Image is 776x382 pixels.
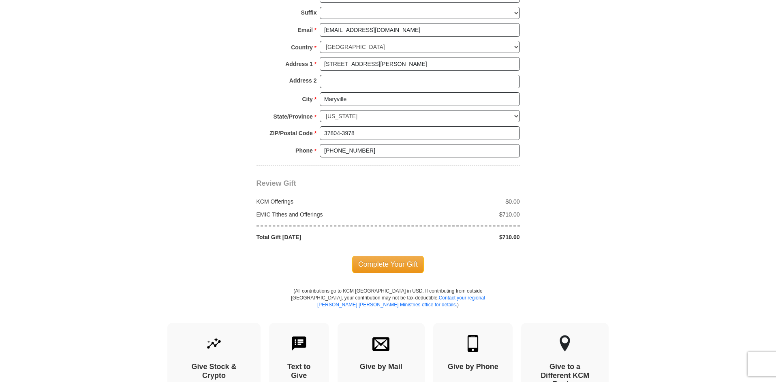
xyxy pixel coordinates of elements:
img: envelope.svg [372,335,389,352]
strong: ZIP/Postal Code [269,127,313,139]
div: Total Gift [DATE] [252,233,388,241]
h4: Text to Give [283,363,315,380]
div: EMIC Tithes and Offerings [252,210,388,219]
strong: Address 1 [285,58,313,70]
strong: State/Province [274,111,313,122]
img: mobile.svg [464,335,481,352]
h4: Give by Phone [447,363,498,371]
div: $0.00 [388,197,524,206]
img: give-by-stock.svg [205,335,222,352]
strong: Country [291,42,313,53]
strong: Phone [295,145,313,156]
a: Contact your regional [PERSON_NAME] [PERSON_NAME] Ministries office for details. [317,295,485,308]
h4: Give by Mail [352,363,411,371]
strong: City [302,93,312,105]
p: (All contributions go to KCM [GEOGRAPHIC_DATA] in USD. If contributing from outside [GEOGRAPHIC_D... [291,288,485,323]
img: text-to-give.svg [291,335,308,352]
img: other-region [559,335,571,352]
strong: Suffix [301,7,317,18]
div: $710.00 [388,210,524,219]
h4: Give Stock & Crypto [182,363,246,380]
strong: Address 2 [289,75,317,86]
div: KCM Offerings [252,197,388,206]
div: $710.00 [388,233,524,241]
strong: Email [298,24,313,36]
span: Complete Your Gift [352,256,424,273]
span: Review Gift [257,179,296,187]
